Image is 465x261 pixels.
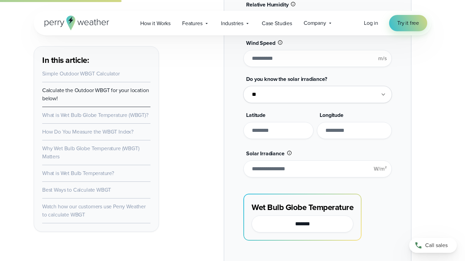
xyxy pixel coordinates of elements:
span: Do you know the solar irradiance? [246,75,327,83]
a: Calculate the Outdoor WBGT for your location below! [42,86,149,102]
a: What is Wet Bulb Temperature? [42,169,114,177]
span: Industries [221,19,243,28]
span: Relative Humidity [246,1,288,8]
a: Simple Outdoor WBGT Calculator [42,70,120,77]
a: Watch how our customers use Perry Weather to calculate WBGT [42,203,146,219]
h3: In this article: [42,55,150,66]
a: Why Wet Bulb Globe Temperature (WBGT) Matters [42,144,140,160]
span: Company [304,19,326,27]
span: Features [182,19,203,28]
a: How Do You Measure the WBGT Index? [42,128,133,136]
span: Latitude [246,111,266,119]
span: Wind Speed [246,39,275,47]
a: Case Studies [256,16,298,30]
span: Solar Irradiance [246,150,284,157]
span: Call sales [425,241,448,249]
a: What is Wet Bulb Globe Temperature (WBGT)? [42,111,148,119]
a: How it Works [134,16,176,30]
span: How it Works [140,19,171,28]
a: Log in [364,19,378,27]
a: Best Ways to Calculate WBGT [42,186,111,194]
span: Longitude [320,111,343,119]
span: Try it free [397,19,419,27]
a: Try it free [389,15,427,31]
a: Call sales [409,238,457,253]
span: Case Studies [262,19,292,28]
